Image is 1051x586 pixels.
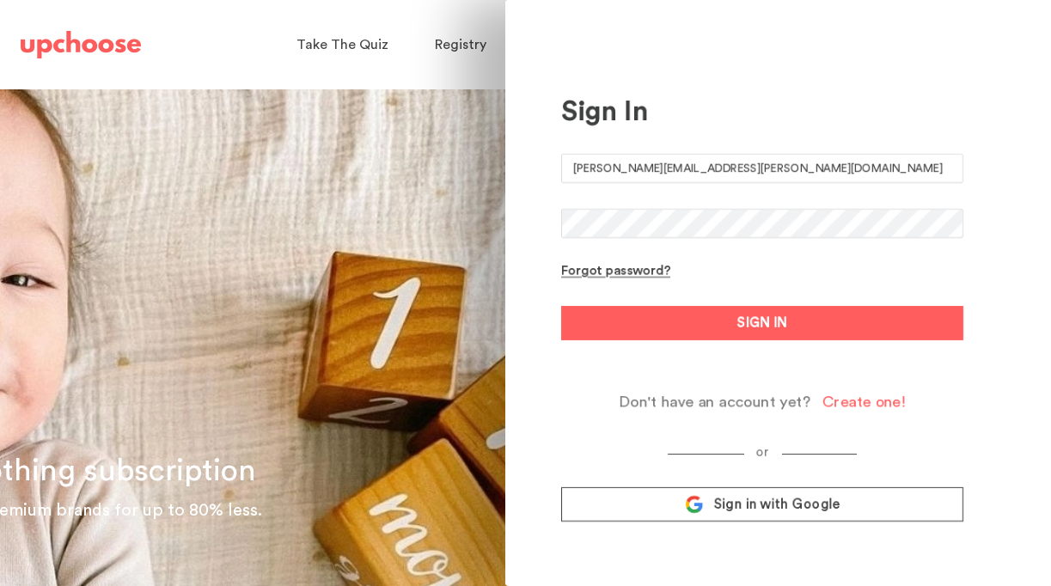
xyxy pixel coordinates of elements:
[561,487,963,522] a: Sign in with Google
[619,392,811,412] span: Don't have an account yet?
[561,95,963,128] div: Sign In
[714,496,840,513] span: Sign in with Google
[744,446,781,459] span: or
[822,392,907,412] div: Create one!
[561,264,670,280] div: Forgot password?
[561,154,963,183] input: E-mail
[737,313,788,333] span: SIGN IN
[561,306,963,340] button: SIGN IN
